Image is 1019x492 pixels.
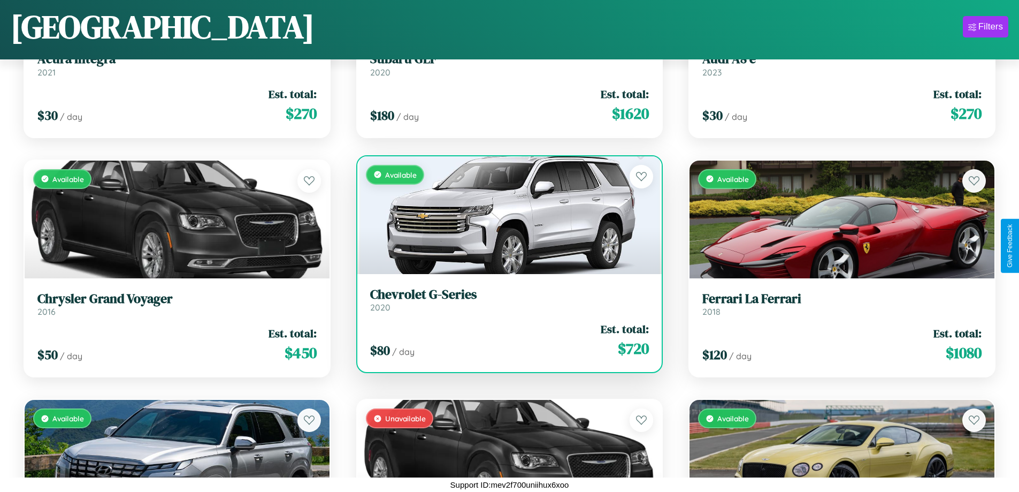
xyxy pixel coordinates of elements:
span: / day [725,111,747,122]
span: Est. total: [933,326,982,341]
div: Filters [978,21,1003,32]
span: Available [717,175,749,184]
span: / day [60,111,82,122]
a: Subaru GLF2020 [370,51,649,78]
span: Est. total: [601,321,649,337]
span: Available [52,414,84,423]
h3: Acura Integra [37,51,317,67]
span: Available [385,170,417,179]
a: Acura Integra2021 [37,51,317,78]
span: Est. total: [601,86,649,102]
span: $ 1620 [612,103,649,124]
span: $ 1080 [946,342,982,364]
span: $ 120 [702,346,727,364]
span: Est. total: [269,86,317,102]
h3: Ferrari La Ferrari [702,291,982,307]
button: Filters [963,16,1008,37]
span: / day [60,351,82,361]
span: Est. total: [933,86,982,102]
a: Chrysler Grand Voyager2016 [37,291,317,317]
h1: [GEOGRAPHIC_DATA] [11,5,315,49]
span: 2020 [370,67,390,78]
span: / day [729,351,752,361]
a: Audi A8 e2023 [702,51,982,78]
span: $ 270 [286,103,317,124]
h3: Chevrolet G-Series [370,287,649,302]
span: $ 30 [37,107,58,124]
h3: Audi A8 e [702,51,982,67]
p: Support ID: mev2f700uniihux6xoo [450,478,569,492]
span: $ 450 [285,342,317,364]
span: $ 50 [37,346,58,364]
span: Unavailable [385,414,426,423]
span: Available [52,175,84,184]
span: / day [392,346,415,357]
a: Ferrari La Ferrari2018 [702,291,982,317]
span: 2018 [702,306,721,317]
span: $ 80 [370,342,390,359]
span: / day [396,111,419,122]
span: 2020 [370,302,390,313]
h3: Subaru GLF [370,51,649,67]
span: $ 270 [951,103,982,124]
span: 2023 [702,67,722,78]
div: Give Feedback [1006,224,1014,268]
span: $ 180 [370,107,394,124]
span: $ 30 [702,107,723,124]
span: $ 720 [618,338,649,359]
h3: Chrysler Grand Voyager [37,291,317,307]
a: Chevrolet G-Series2020 [370,287,649,313]
span: Available [717,414,749,423]
span: 2021 [37,67,56,78]
span: Est. total: [269,326,317,341]
span: 2016 [37,306,56,317]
